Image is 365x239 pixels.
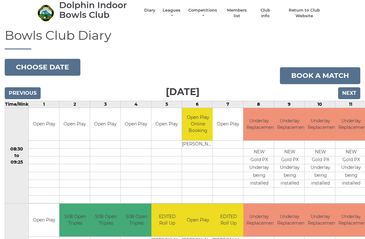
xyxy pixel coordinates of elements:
h1: Bowls Club Diary [5,28,360,49]
td: 5 [151,101,182,108]
td: 3 [90,101,121,108]
td: being [243,172,275,180]
a: Members list [224,8,250,19]
td: S08 Open Triples [90,204,122,236]
td: Open Play [213,108,243,141]
td: Open Play [151,108,182,141]
td: Time/Rink [5,101,29,108]
a: Competitions [188,8,218,19]
td: Open Play [182,204,214,236]
td: EDITED Roll Up [151,204,183,236]
a: Book a match [280,67,360,84]
td: installed [243,180,275,188]
td: Underlay [243,164,275,172]
td: [PERSON_NAME] [182,141,214,149]
td: 2 [59,101,90,108]
td: Open Play [121,108,151,141]
button: Choose date [5,59,80,76]
td: Open Play [29,204,59,236]
td: Underlay Replacement [305,108,336,141]
td: 6 [182,101,213,108]
td: Underlay Replacement [243,204,275,236]
td: NEW [243,149,275,156]
a: Leagues [162,8,181,19]
td: Underlay Replacement [305,204,336,236]
td: Open Play [29,108,59,141]
td: installed [305,180,336,188]
td: Gold PX [243,156,275,164]
a: Diary [144,8,155,13]
td: Gold PX [274,156,306,164]
td: installed [274,180,306,188]
td: Open Play Online Booking [182,108,214,141]
td: Open Play [90,108,120,141]
td: being [305,172,336,180]
div: Dolphin Indoor Bowls Club [59,0,138,20]
td: Underlay Replacement [274,108,306,141]
td: 9 [274,101,305,108]
td: 1 [29,101,59,108]
td: being [274,172,306,180]
td: 4 [121,101,151,108]
a: Club Info [256,8,274,19]
td: Underlay [305,164,336,172]
td: NEW [274,149,306,156]
a: Return to Club Website [281,8,328,19]
td: S08 Open Triples [59,204,91,236]
td: 7 [213,101,243,108]
td: Underlay Replacement [243,108,275,141]
td: Gold PX [305,156,336,164]
td: 08:30 to 09:25 [5,108,29,204]
img: Dolphin Indoor Bowls Club [37,4,54,22]
td: EDITED Roll Up [213,204,244,236]
td: Underlay Replacement [274,204,306,236]
td: 10 [305,101,335,108]
td: S08 Open Triples [121,204,152,236]
input: Previous [5,87,41,99]
td: 8 [243,101,274,108]
td: NEW [305,149,336,156]
input: Next [338,87,360,99]
td: Underlay [274,164,306,172]
td: Open Play [59,108,90,141]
